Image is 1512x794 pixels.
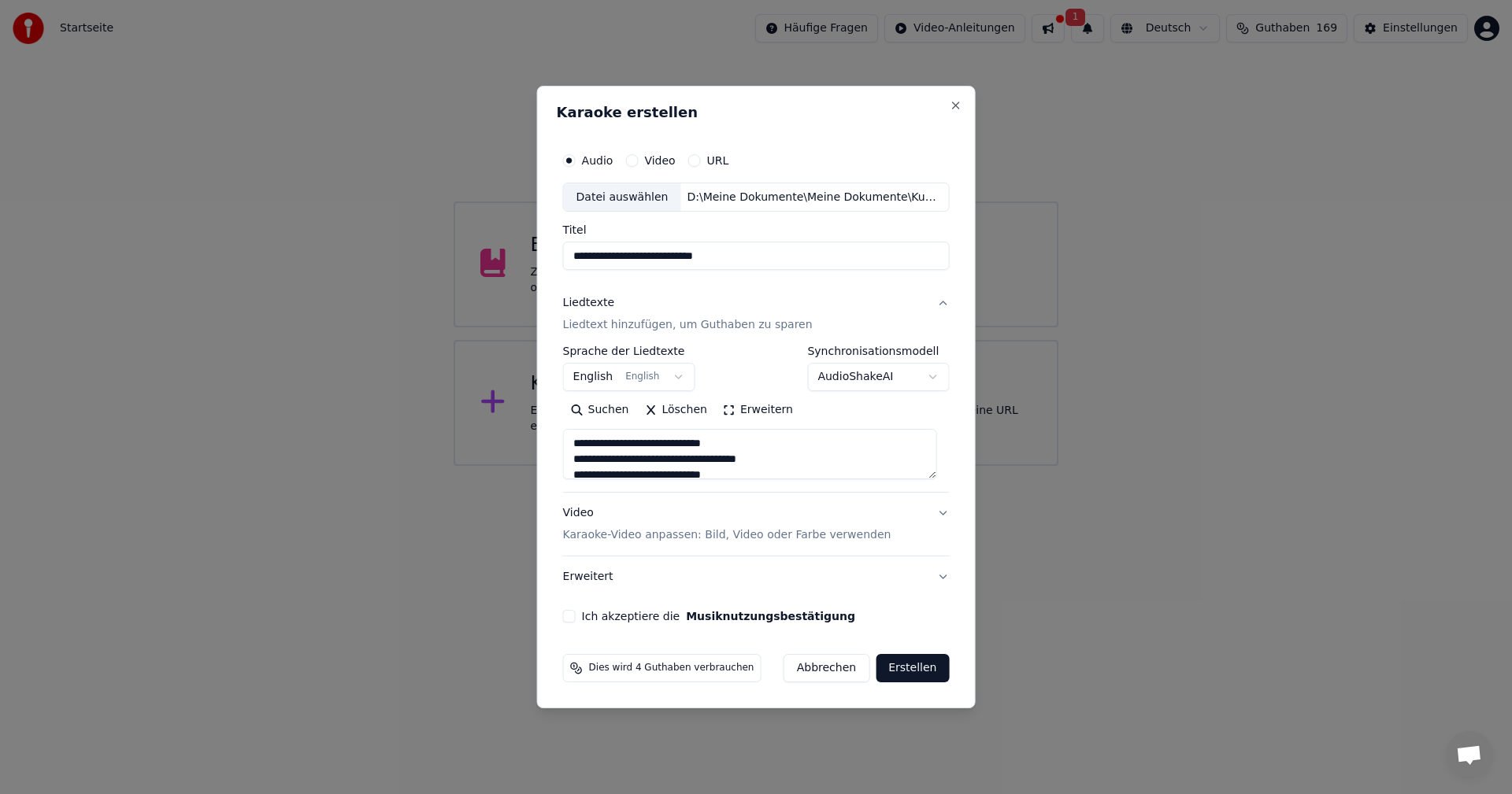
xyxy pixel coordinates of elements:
button: Löschen [636,398,714,423]
label: Synchronisationsmodell [807,346,949,357]
button: Suchen [563,398,637,423]
div: Datei auswählen [564,183,681,212]
button: Abbrechen [784,654,869,682]
p: Karaoke-Video anpassen: Bild, Video oder Farbe verwenden [563,527,891,543]
label: Sprache der Liedtexte [563,346,695,357]
label: Audio [582,155,613,166]
div: Liedtexte [563,296,614,312]
button: VideoKaraoke-Video anpassen: Bild, Video oder Farbe verwenden [563,493,950,556]
button: Erweitern [715,398,801,423]
h2: Karaoke erstellen [557,105,956,120]
p: Liedtext hinzufügen, um Guthaben zu sparen [563,318,813,334]
span: Dies wird 4 Guthaben verbrauchen [589,662,754,674]
div: LiedtexteLiedtext hinzufügen, um Guthaben zu sparen [563,346,950,493]
button: LiedtexteLiedtext hinzufügen, um Guthaben zu sparen [563,283,950,346]
button: Ich akzeptiere die [686,611,855,622]
label: URL [707,155,729,166]
label: Ich akzeptiere die [582,611,855,622]
div: Video [563,506,891,544]
button: Erweitert [563,556,950,597]
button: Erstellen [876,654,949,682]
label: Titel [563,225,950,236]
label: Video [644,155,675,166]
div: D:\Meine Dokumente\Meine Dokumente\Kuhbergverein\Senioren\Aktionen\2025\2025_11_07 - Stammtisch m... [680,190,948,205]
